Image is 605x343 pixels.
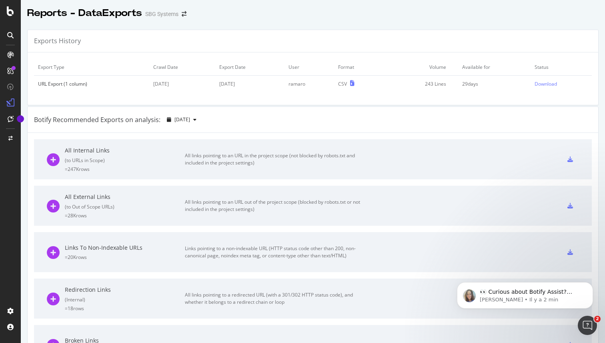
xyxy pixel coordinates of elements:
div: CSV [338,80,347,87]
td: 243 Lines [383,76,458,92]
div: csv-export [567,156,573,162]
div: = 20K rows [65,254,185,261]
div: Exports History [34,36,81,46]
td: ramaro [284,76,335,92]
div: SBG Systems [145,10,178,18]
span: 2025 Aug. 10th [174,116,190,123]
div: All links pointing to an URL out of the project scope (blocked by robots.txt or not included in t... [185,199,365,213]
td: Export Date [215,59,284,76]
div: ( to Out of Scope URLs ) [65,203,185,210]
div: = 18 rows [65,305,185,312]
div: ( to URLs in Scope ) [65,157,185,164]
div: Botify Recommended Exports on analysis: [34,115,160,124]
td: 29 days [458,76,531,92]
td: Crawl Date [149,59,215,76]
div: URL Export (1 column) [38,80,145,87]
td: Format [334,59,383,76]
div: Download [535,80,557,87]
div: = 28K rows [65,212,185,219]
td: Available for [458,59,531,76]
div: csv-export [567,203,573,209]
td: User [284,59,335,76]
td: [DATE] [149,76,215,92]
div: = 247K rows [65,166,185,173]
div: All links pointing to a redirected URL (with a 301/302 HTTP status code), and whether it belongs ... [185,291,365,306]
td: [DATE] [215,76,284,92]
td: Export Type [34,59,149,76]
span: 2 [594,316,601,322]
div: csv-export [567,249,573,255]
div: Reports - DataExports [27,6,142,20]
td: Volume [383,59,458,76]
div: All links pointing to an URL in the project scope (not blocked by robots.txt and included in the ... [185,152,365,166]
div: Redirection Links [65,286,185,294]
div: Links To Non-Indexable URLs [65,244,185,252]
div: arrow-right-arrow-left [182,11,186,17]
a: Download [535,80,588,87]
iframe: Intercom live chat [578,316,597,335]
iframe: Intercom notifications message [445,265,605,321]
td: Status [531,59,592,76]
div: ( Internal ) [65,296,185,303]
div: Tooltip anchor [17,115,24,122]
div: All External Links [65,193,185,201]
div: Links pointing to a non-indexable URL (HTTP status code other than 200, non-canonical page, noind... [185,245,365,259]
button: [DATE] [164,113,200,126]
div: All Internal Links [65,146,185,154]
